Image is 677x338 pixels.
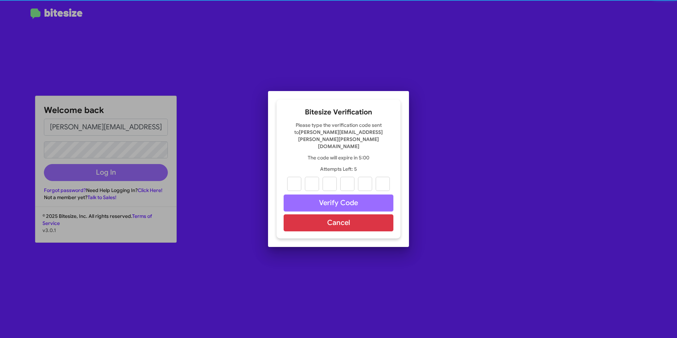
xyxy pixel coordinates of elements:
h2: Bitesize Verification [284,107,393,118]
p: The code will expire in 5:00 [284,154,393,161]
p: Please type the verification code sent to [284,122,393,150]
strong: [PERSON_NAME][EMAIL_ADDRESS][PERSON_NAME][PERSON_NAME][DOMAIN_NAME] [298,129,383,150]
button: Cancel [284,214,393,231]
button: Verify Code [284,195,393,212]
p: Attempts Left: 5 [284,165,393,173]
